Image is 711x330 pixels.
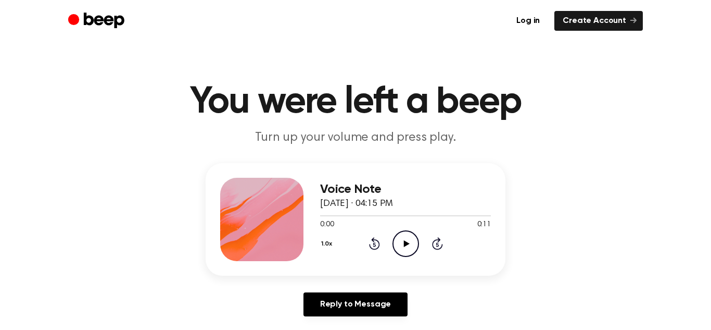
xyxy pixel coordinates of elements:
span: 0:11 [477,219,491,230]
button: 1.0x [320,235,336,253]
span: [DATE] · 04:15 PM [320,199,393,209]
a: Log in [508,11,548,31]
h3: Voice Note [320,182,491,197]
a: Beep [68,11,127,31]
span: 0:00 [320,219,334,230]
a: Reply to Message [303,292,408,316]
p: Turn up your volume and press play. [156,129,555,146]
a: Create Account [554,11,643,31]
h1: You were left a beep [89,83,622,121]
